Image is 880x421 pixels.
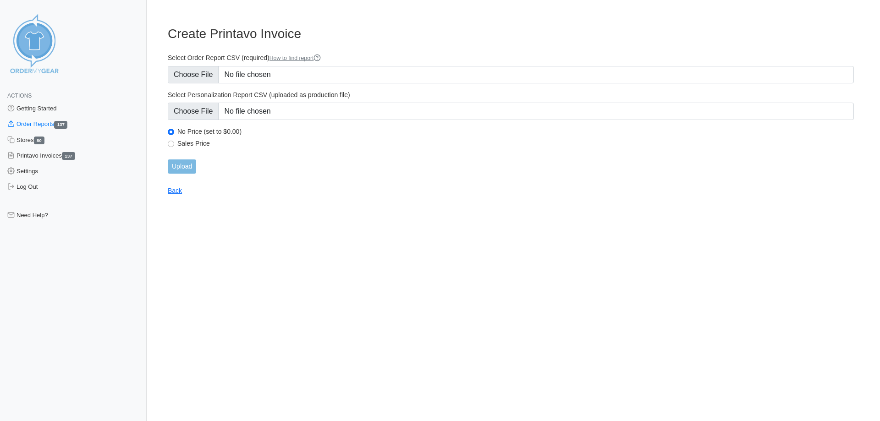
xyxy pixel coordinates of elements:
[7,93,32,99] span: Actions
[168,187,182,194] a: Back
[177,127,854,136] label: No Price (set to $0.00)
[269,55,321,61] a: How to find report
[168,159,196,174] input: Upload
[168,26,854,42] h3: Create Printavo Invoice
[34,137,45,144] span: 80
[168,54,854,62] label: Select Order Report CSV (required)
[54,121,67,129] span: 137
[168,91,854,99] label: Select Personalization Report CSV (uploaded as production file)
[177,139,854,148] label: Sales Price
[62,152,75,160] span: 137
